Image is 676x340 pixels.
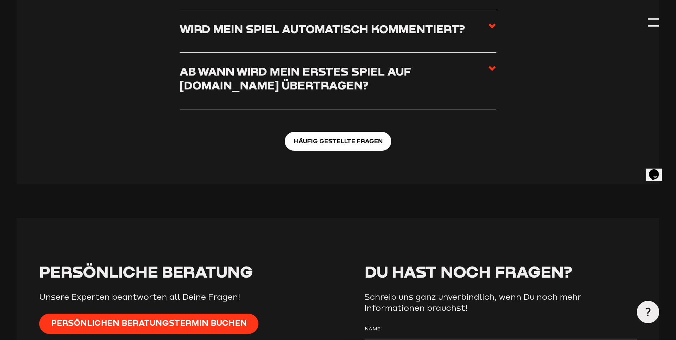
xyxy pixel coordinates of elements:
[39,314,258,334] a: Persönlichen Beratungstermin buchen
[365,262,572,281] span: Du hast noch Fragen?
[365,291,637,314] p: Schreib uns ganz unverbindlich, wenn Du noch mehr Informationen brauchst!
[365,325,637,333] label: Name
[294,136,383,146] span: Häufig gestellte Fragen
[646,159,669,181] iframe: chat widget
[39,291,311,302] p: Unsere Experten beantworten all Deine Fragen!
[180,22,465,36] h3: Wird mein Spiel automatisch kommentiert?
[51,318,247,329] span: Persönlichen Beratungstermin buchen
[180,64,488,92] h3: Ab wann wird mein erstes Spiel auf [DOMAIN_NAME] übertragen?
[285,132,391,151] a: Häufig gestellte Fragen
[39,262,253,281] span: Persönliche Beratung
